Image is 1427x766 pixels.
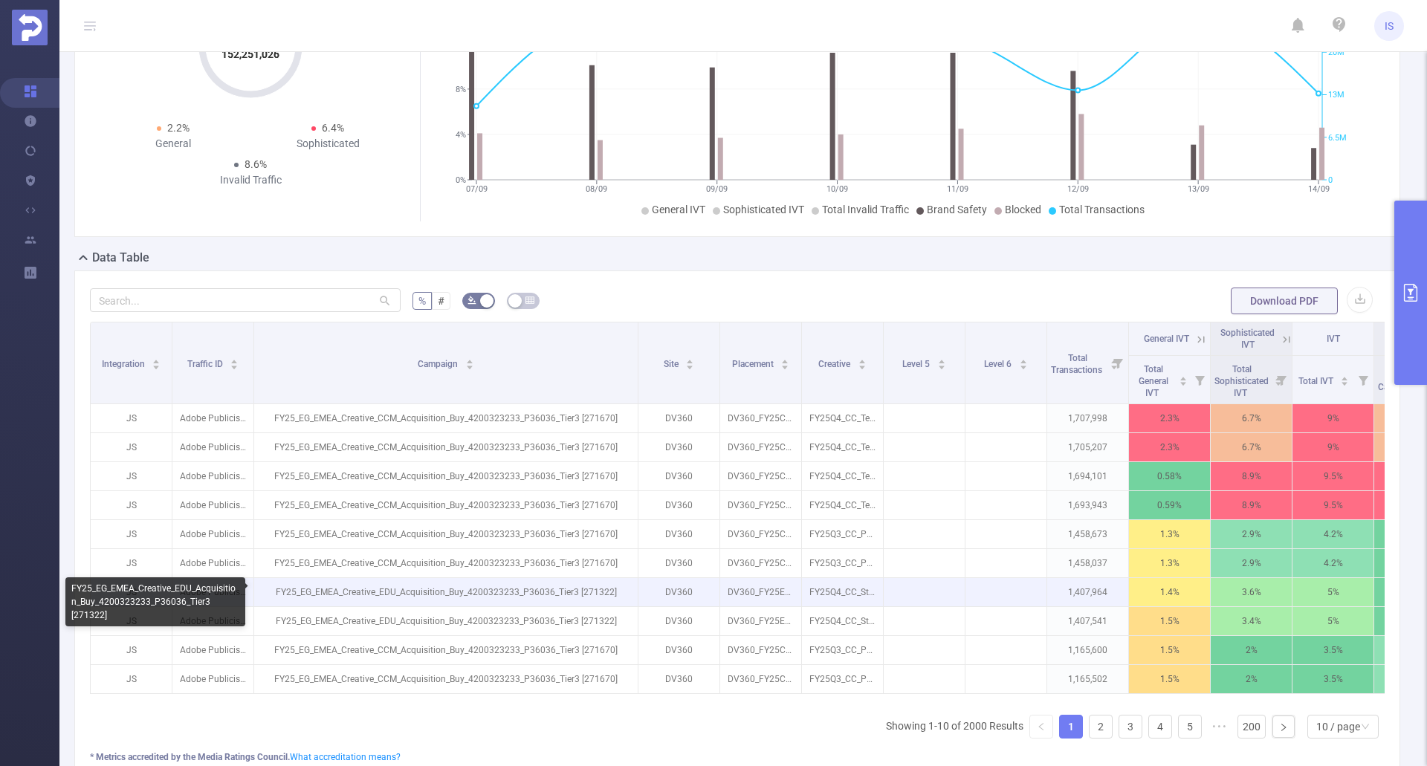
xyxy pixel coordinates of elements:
a: What accreditation means? [290,752,401,762]
p: FY25_EG_EMEA_Creative_CCM_Acquisition_Buy_4200323233_P36036_Tier3 [271670] [254,549,638,577]
span: Sophisticated IVT [1220,328,1275,350]
p: DV360 [638,636,719,664]
a: 3 [1119,715,1142,738]
tspan: 09/09 [706,184,728,194]
button: Download PDF [1231,288,1338,314]
i: Filter menu [1271,356,1292,403]
p: FY25Q4_CC_Student_CCPro_TR_TR_BacktoSchool-Promo_ST_728x90_NA_NA.jpg [5583298] [802,607,883,635]
i: icon: caret-up [1341,374,1349,379]
i: icon: caret-down [1341,380,1349,384]
li: 200 [1237,715,1266,739]
div: Sort [152,357,161,366]
span: Blocked [1005,204,1041,215]
tspan: 152,251,026 [221,48,279,60]
p: DV360 [638,665,719,693]
p: 2% [1211,636,1292,664]
p: DV360_FY25EDU_BEH_CompetitiveConquesting_TR_DSK_BAN_300x250_NA_NA_ROI_NA [9324033] [720,578,801,606]
tspan: 4% [456,130,466,140]
p: 1,165,502 [1047,665,1128,693]
p: FY25Q3_CC_Photography_Photoshop_hu_hu_AdobeMaxApr2025-AdjustColors_ST_728x90_AdjustColors_Release... [802,549,883,577]
p: 4.2% [1292,549,1373,577]
p: 4.2% [1292,520,1373,548]
li: 1 [1059,715,1083,739]
p: FY25Q4_CC_Team_CCPro_SA_EN_BacktoWork-Promo_ST_728x90_NA_NA.jpg [5584692] [802,404,883,432]
p: 2.9% [1211,549,1292,577]
p: FY25Q3_CC_Photography_Photoshop_hu_hu_AdobeMaxApr2025-SelectDetails_ST_728x90_SelectDetails_Relea... [802,520,883,548]
span: ••• [1208,715,1232,739]
p: 1.5% [1129,665,1210,693]
i: icon: caret-down [686,363,694,368]
p: DV360 [638,491,719,519]
span: Campaign [418,359,460,369]
p: 1,407,964 [1047,578,1128,606]
span: # [438,295,444,307]
p: DV360_FY25CC_BEH_CCT-InMarket_SA_DSK_BAN_728x90_NA_NA_PhotoshopDC_NA [9348400] [720,433,801,461]
span: Site [664,359,681,369]
span: % [418,295,426,307]
p: JS [91,549,172,577]
p: 6.7% [1211,433,1292,461]
p: 2.3% [1129,404,1210,432]
p: DV360 [638,462,719,490]
p: 3.4% [1211,607,1292,635]
p: 5% [1292,578,1373,606]
tspan: 8% [456,85,466,94]
a: 4 [1149,715,1171,738]
p: Adobe Publicis Emea Tier 3 [34289] [172,462,253,490]
p: FY25Q3_CC_Photography_Photoshop_hu_hu_AdobeMaxApr2025-AdjustColors_ST_300x250_AdjustColors_Releas... [802,665,883,693]
span: Traffic ID [187,359,225,369]
tspan: 20M [1328,48,1345,57]
p: JS [91,491,172,519]
li: Next 5 Pages [1208,715,1232,739]
span: Total Transactions [1051,353,1104,375]
p: FY25Q4_CC_Team_CCPro_EG_EN_BacktoWork-Promo_ST_728x90_NA_NA.jpg [5584624] [802,491,883,519]
p: 9% [1292,404,1373,432]
p: 0.59% [1129,491,1210,519]
p: 1,458,673 [1047,520,1128,548]
a: 2 [1090,715,1112,738]
p: DV360 [638,578,719,606]
p: 9.5% [1292,491,1373,519]
span: General IVT [1144,334,1189,344]
span: Level 6 [984,359,1014,369]
p: JS [91,404,172,432]
i: Filter menu [1353,356,1373,403]
div: Sort [685,357,694,366]
div: Sort [230,357,239,366]
span: IVT [1327,334,1340,344]
p: 1.4% [1129,578,1210,606]
div: Sort [1179,374,1188,383]
p: 1,693,943 [1047,491,1128,519]
p: DV360_FY25CC_BEH_CCT-InMarket_SA_DSK_BAN_728x90_NA_NA_PhotoshopDC_NA [9348400] [720,404,801,432]
tspan: 10/09 [826,184,848,194]
p: 1,694,101 [1047,462,1128,490]
p: FY25_EG_EMEA_Creative_CCM_Acquisition_Buy_4200323233_P36036_Tier3 [271670] [254,404,638,432]
p: 3.5% [1292,636,1373,664]
span: 8.6% [245,158,267,170]
i: icon: bg-colors [467,296,476,305]
p: JS [91,665,172,693]
span: 2.2% [167,122,190,134]
i: icon: caret-up [858,357,866,362]
p: FY25_EG_EMEA_Creative_EDU_Acquisition_Buy_4200323233_P36036_Tier3 [271322] [254,578,638,606]
p: DV360 [638,607,719,635]
i: icon: caret-down [781,363,789,368]
a: 200 [1238,715,1265,738]
p: 2.3% [1129,433,1210,461]
i: icon: down [1361,722,1370,733]
div: Sophisticated [250,136,405,152]
input: Search... [90,288,401,312]
span: Total IVT [1298,376,1336,386]
i: icon: left [1037,722,1046,731]
i: Filter menu [1107,322,1128,403]
i: icon: caret-down [1019,363,1027,368]
div: Sort [858,357,867,366]
span: Placement [732,359,776,369]
div: Sort [937,357,946,366]
p: JS [91,433,172,461]
p: DV360_FY25CC_BEH_Ps-CustomIntent_HU_DSK_BAN_728x90_NA_NA_ROI_NA [9345649] [720,549,801,577]
tspan: 11/09 [946,184,968,194]
i: icon: caret-up [686,357,694,362]
p: FY25Q4_CC_Team_CCPro_EG_AR_BacktoWork-Promo_ST_728x90_NA_NA.jpg [5584740] [802,462,883,490]
tspan: 07/09 [465,184,487,194]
